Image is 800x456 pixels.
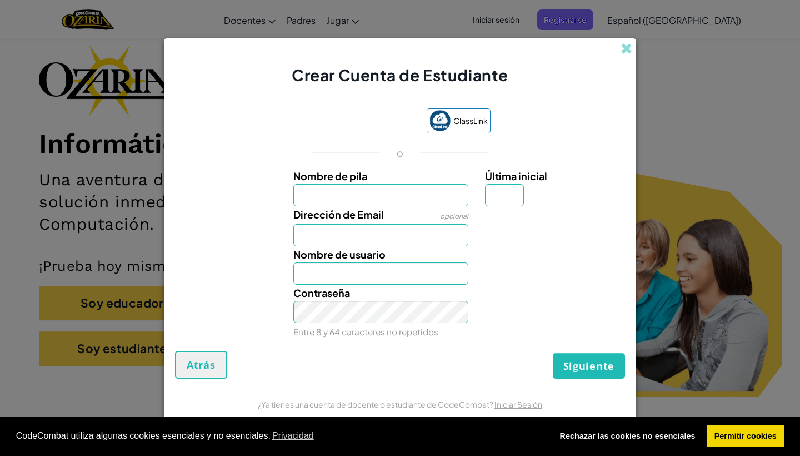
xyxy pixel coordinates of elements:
[187,358,216,371] span: Atrás
[293,170,367,182] span: Nombre de pila
[553,353,625,379] button: Siguiente
[293,208,384,221] span: Dirección de Email
[293,326,438,337] small: Entre 8 y 64 caracteres no repetidos
[175,351,227,379] button: Atrás
[485,170,547,182] span: Última inicial
[293,248,386,261] span: Nombre de usuario
[397,146,403,160] p: o
[293,286,350,299] span: Contraseña
[552,425,703,448] a: deny cookies
[440,212,468,220] span: opcional
[429,110,451,131] img: classlink-logo-small.png
[271,428,316,444] a: learn more about cookies
[310,110,416,134] div: Acceder con Google. Se abre en una pestaña nueva
[563,359,614,373] span: Siguiente
[453,113,488,129] span: ClassLink
[258,399,494,409] span: ¿Ya tienes una cuenta de docente o estudiante de CodeCombat?
[304,110,421,134] iframe: Botón de Acceder con Google
[707,425,784,448] a: allow cookies
[292,65,508,85] span: Crear Cuenta de Estudiante
[572,11,789,179] iframe: Diálogo de Acceder con Google
[16,428,543,444] span: CodeCombat utiliza algunas cookies esenciales y no esenciales.
[494,399,542,409] a: Iniciar Sesión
